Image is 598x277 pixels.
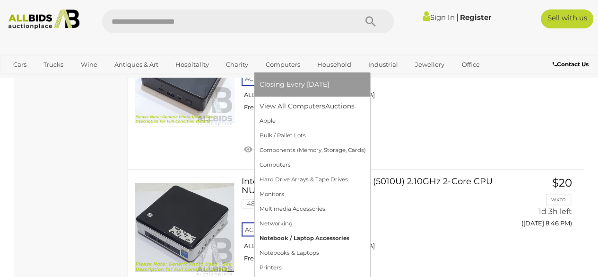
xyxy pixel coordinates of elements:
b: Contact Us [553,61,589,68]
a: Office [455,57,485,72]
a: Sports [7,72,39,88]
a: Register [460,13,491,22]
a: Intel (SWNUC11PAKi5000) 11th Gen Intel Core i5 (1135G7) 2.40GHz-4.20GHz 4-Core CPU NUC 48545-389 ... [249,27,501,119]
a: Hospitality [169,57,215,72]
a: Cars [7,57,33,72]
a: Trucks [37,57,69,72]
a: Charity [220,57,254,72]
span: Watch this item [254,146,310,155]
a: Intel (NUC5i3RYK) Intel Core i3 (5010U) 2.10GHz 2-Core CPU NUC w/ Power Supply 48545-377 ACT Fysh... [249,177,501,269]
img: Allbids.com.au [4,9,83,29]
a: Contact Us [553,59,591,70]
button: Search [347,9,394,33]
a: Household [311,57,357,72]
a: Industrial [362,57,404,72]
a: Jewellery [409,57,451,72]
a: Sign In [423,13,455,22]
a: Wine [74,57,103,72]
a: Sell with us [541,9,593,28]
a: Computers [259,57,306,72]
span: | [456,12,459,22]
a: $157 lanerj0-1 1d 3h left ([DATE] 8:44 PM) [515,27,574,82]
a: [GEOGRAPHIC_DATA] [43,72,123,88]
a: Antiques & Art [108,57,165,72]
a: Watch this item [242,143,312,157]
span: $20 [552,176,572,189]
a: $20 wxzo 1d 3h left ([DATE] 8:46 PM) [515,177,574,232]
